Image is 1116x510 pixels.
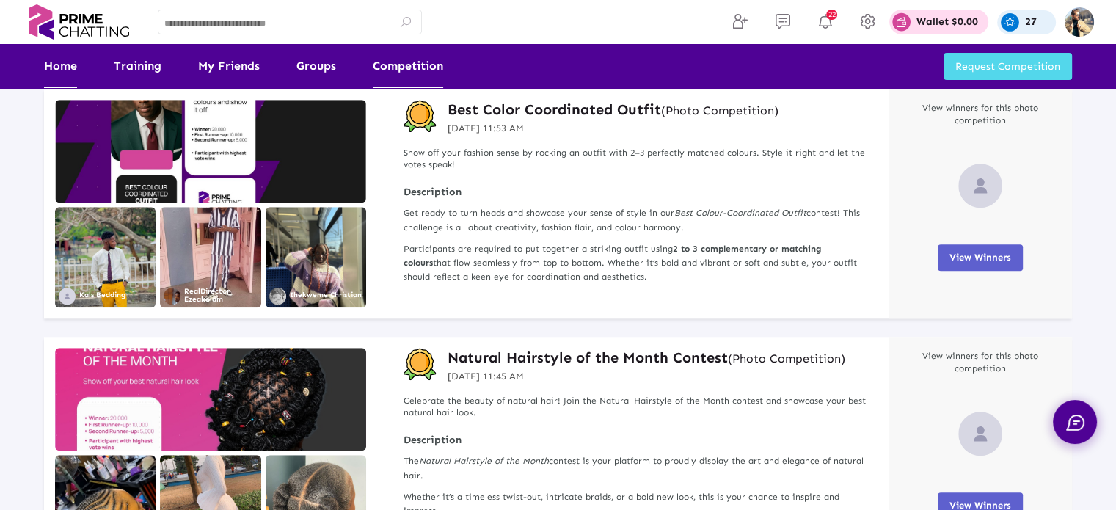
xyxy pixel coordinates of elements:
img: competition-badge.svg [404,348,437,381]
strong: Description [404,186,867,199]
small: (Photo Competition) [661,103,778,117]
img: competition-badge.svg [404,100,437,133]
img: FBIMG1752725896436.jpg [160,207,260,307]
p: View winners for this photo competition [914,102,1046,127]
h3: Natural Hairstyle of the Month Contest [448,348,845,367]
img: no_profile_image.svg [958,164,1002,208]
p: Participants are required to put together a striking outfit using that flow seamlessly from top t... [404,242,867,285]
span: 22 [826,10,837,20]
p: RealDirector Ezeakolam [184,288,260,304]
img: logo [22,4,136,40]
i: Best Colour-Coordinated Outfit [674,208,806,218]
img: 683ed4866530a9605a755410_1756324506508.png [269,288,286,305]
a: Home [44,44,77,88]
img: compititionbanner1750486994-x4JFu.jpg [55,100,366,203]
span: View Winners [949,252,1011,263]
a: Groups [296,44,336,88]
p: [DATE] 11:45 AM [448,369,845,384]
a: Competition [373,44,443,88]
p: Show off your fashion sense by rocking an outfit with 2–3 perfectly matched colours. Style it rig... [404,147,867,172]
img: 1754644820916.jpg [266,207,366,307]
p: Celebrate the beauty of natural hair! Join the Natural Hairstyle of the Month contest and showcas... [404,395,867,420]
strong: Description [404,434,867,447]
p: View winners for this photo competition [914,350,1046,375]
a: My Friends [198,44,260,88]
img: chat.svg [1066,415,1084,431]
p: Wallet $0.00 [916,17,978,27]
p: Get ready to turn heads and showcase your sense of style in our contest! This challenge is all ab... [404,206,867,234]
h3: Best Color Coordinated Outfit [448,100,778,119]
img: no_profile_image.svg [59,288,76,305]
img: img [1065,7,1094,37]
img: IMGWA1754679698752.jpg [55,207,156,307]
span: Request Competition [955,60,1060,73]
a: Natural Hairstyle of the Month Contest(Photo Competition) [448,348,845,367]
button: View Winners [938,244,1023,271]
img: compititionbanner1750486514-1Y3Ez.jpg [55,348,366,451]
a: Best Color Coordinated Outfit(Photo Competition) [448,100,778,119]
img: ad2Ew094.png [164,288,180,305]
small: (Photo Competition) [728,351,845,365]
p: Kals Bedding [79,291,125,299]
p: 27 [1025,17,1037,27]
button: Request Competition [944,53,1072,80]
img: no_profile_image.svg [958,412,1002,456]
p: The contest is your platform to proudly display the art and elegance of natural hair. [404,454,867,482]
i: Natural Hairstyle of the Month [419,456,549,466]
p: Ihekweme Christian [290,291,362,299]
a: Training [114,44,161,88]
p: [DATE] 11:53 AM [448,121,778,136]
